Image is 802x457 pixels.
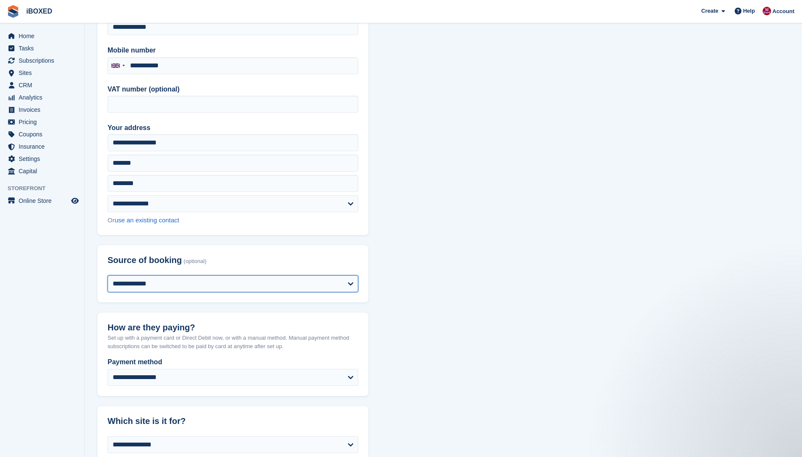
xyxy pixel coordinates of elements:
[701,7,718,15] span: Create
[4,195,80,207] a: menu
[7,5,19,18] img: stora-icon-8386f47178a22dfd0bd8f6a31ec36ba5ce8667c1dd55bd0f319d3a0aa187defe.svg
[108,123,358,133] label: Your address
[108,45,358,55] label: Mobile number
[19,79,69,91] span: CRM
[108,84,358,94] label: VAT number (optional)
[70,196,80,206] a: Preview store
[19,104,69,116] span: Invoices
[184,258,207,265] span: (optional)
[19,141,69,152] span: Insurance
[4,104,80,116] a: menu
[743,7,755,15] span: Help
[8,184,84,193] span: Storefront
[19,42,69,54] span: Tasks
[4,165,80,177] a: menu
[4,141,80,152] a: menu
[19,55,69,66] span: Subscriptions
[763,7,771,15] img: Amanda Forder
[19,128,69,140] span: Coupons
[19,67,69,79] span: Sites
[108,416,358,426] h2: Which site is it for?
[108,58,127,74] div: United Kingdom: +44
[19,91,69,103] span: Analytics
[4,79,80,91] a: menu
[4,55,80,66] a: menu
[4,67,80,79] a: menu
[19,30,69,42] span: Home
[19,195,69,207] span: Online Store
[108,357,358,367] label: Payment method
[108,323,358,332] h2: How are they paying?
[115,216,180,224] a: use an existing contact
[4,128,80,140] a: menu
[772,7,794,16] span: Account
[23,4,55,18] a: iBOXED
[4,116,80,128] a: menu
[108,334,358,350] p: Set up with a payment card or Direct Debit now, or with a manual method. Manual payment method su...
[108,216,358,225] div: Or
[19,165,69,177] span: Capital
[108,255,182,265] span: Source of booking
[4,42,80,54] a: menu
[4,91,80,103] a: menu
[19,116,69,128] span: Pricing
[4,30,80,42] a: menu
[19,153,69,165] span: Settings
[4,153,80,165] a: menu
